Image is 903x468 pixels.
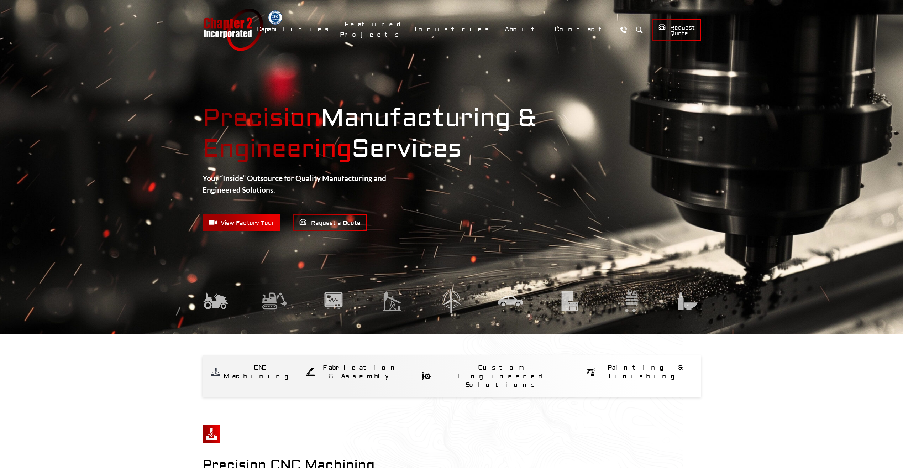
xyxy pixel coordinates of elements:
[203,173,386,194] strong: Your “Inside” Outsource for Quality Manufacturing and Engineered Solutions.
[299,218,361,227] span: Request a Quote
[410,22,497,37] a: Industries
[297,355,413,388] a: Fabrication & Assembly
[500,22,546,37] a: About
[203,214,280,231] a: View Factory Tour
[652,19,701,41] a: Request Quote
[578,355,700,388] a: Painting & Finishing
[318,364,404,381] div: Fabrication & Assembly
[293,214,367,231] a: Request a Quote
[550,22,614,37] a: Contact
[633,23,646,36] button: Search
[224,364,296,381] div: CNC Machining
[340,17,406,42] a: Featured Projects
[658,23,695,37] span: Request Quote
[203,134,352,164] mark: Engineering
[209,218,274,227] span: View Factory Tour
[599,364,692,381] div: Painting & Finishing
[203,103,321,134] mark: Precision
[203,9,263,51] a: Chapter 2 Incorporated
[413,355,578,397] a: Custom Engineered Solutions
[617,23,630,36] a: Call Us
[203,103,701,165] strong: Manufacturing & Services
[434,364,569,389] div: Custom Engineered Solutions
[252,22,336,37] a: Capabilities
[203,355,297,388] a: CNC Machining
